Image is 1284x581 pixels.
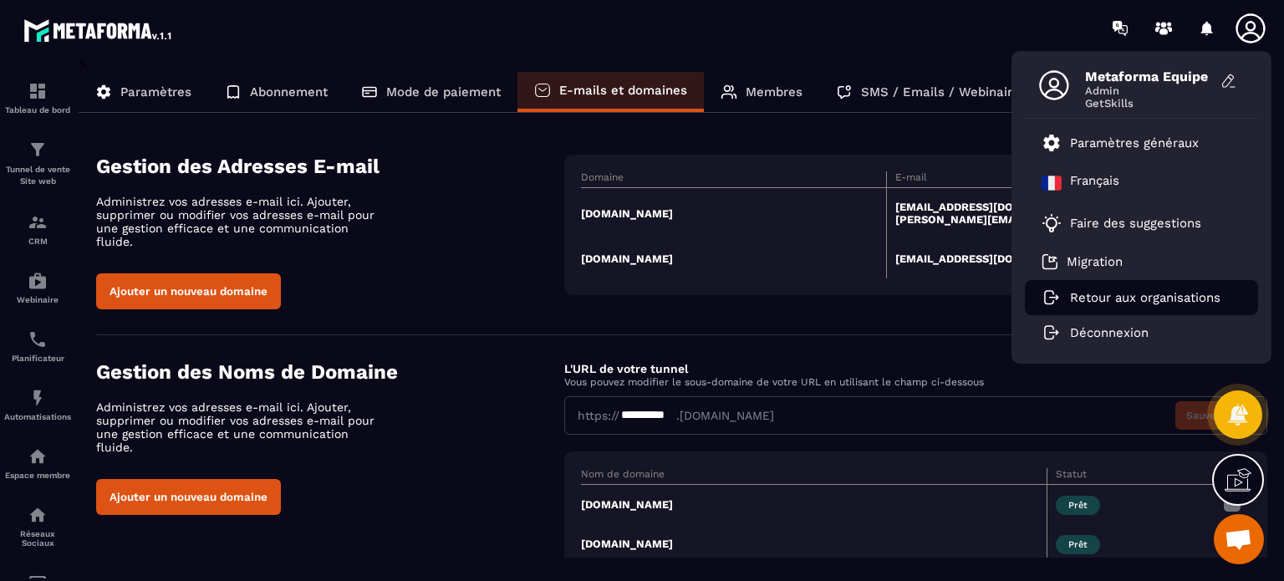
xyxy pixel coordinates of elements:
a: automationsautomationsEspace membre [4,434,71,492]
a: automationsautomationsWebinaire [4,258,71,317]
span: Admin [1085,84,1210,97]
span: Metaforma Equipe [1085,69,1210,84]
p: Français [1070,173,1119,193]
a: automationsautomationsAutomatisations [4,375,71,434]
a: schedulerschedulerPlanificateur [4,317,71,375]
a: Ouvrir le chat [1214,514,1264,564]
p: Faire des suggestions [1070,216,1201,231]
img: formation [28,212,48,232]
p: CRM [4,237,71,246]
p: SMS / Emails / Webinaires [861,84,1027,99]
p: Déconnexion [1070,325,1149,340]
button: Ajouter un nouveau domaine [96,479,281,515]
p: Mode de paiement [386,84,501,99]
p: Paramètres [120,84,191,99]
img: automations [28,271,48,291]
p: Réseaux Sociaux [4,529,71,548]
a: Retour aux organisations [1042,290,1220,305]
button: Ajouter un nouveau domaine [96,273,281,309]
label: L'URL de votre tunnel [564,362,688,375]
td: [DOMAIN_NAME] [581,238,886,278]
a: formationformationTableau de bord [4,69,71,127]
span: Prêt [1056,535,1100,554]
a: formationformationCRM [4,200,71,258]
p: Planificateur [4,354,71,363]
img: formation [28,140,48,160]
p: Paramètres généraux [1070,135,1199,150]
td: [DOMAIN_NAME] [581,188,886,239]
p: Abonnement [250,84,328,99]
p: Automatisations [4,412,71,421]
span: GetSkills [1085,97,1210,110]
img: logo [23,15,174,45]
th: Domaine [581,171,886,188]
img: formation [28,81,48,101]
p: Espace membre [4,471,71,480]
th: Nom de domaine [581,468,1047,485]
img: automations [28,388,48,408]
a: Paramètres généraux [1042,133,1199,153]
td: [EMAIL_ADDRESS][DOMAIN_NAME], [PERSON_NAME][EMAIL_ADDRESS][DOMAIN_NAME] [886,188,1191,239]
img: social-network [28,505,48,525]
p: E-mails et domaines [559,83,687,98]
a: Faire des suggestions [1042,213,1220,233]
img: scheduler [28,329,48,349]
td: [EMAIL_ADDRESS][DOMAIN_NAME] [886,238,1191,278]
th: Statut [1047,468,1214,485]
p: Retour aux organisations [1070,290,1220,305]
a: social-networksocial-networkRéseaux Sociaux [4,492,71,560]
p: Tableau de bord [4,105,71,115]
a: Migration [1042,253,1123,270]
p: Membres [746,84,802,99]
td: [DOMAIN_NAME] [581,524,1047,563]
p: Vous pouvez modifier le sous-domaine de votre URL en utilisant le champ ci-dessous [564,376,1267,388]
span: Prêt [1056,496,1100,515]
p: Webinaire [4,295,71,304]
td: [DOMAIN_NAME] [581,485,1047,525]
h4: Gestion des Noms de Domaine [96,360,564,384]
p: Administrez vos adresses e-mail ici. Ajouter, supprimer ou modifier vos adresses e-mail pour une ... [96,400,389,454]
a: formationformationTunnel de vente Site web [4,127,71,200]
p: Tunnel de vente Site web [4,164,71,187]
p: Administrez vos adresses e-mail ici. Ajouter, supprimer ou modifier vos adresses e-mail pour une ... [96,195,389,248]
th: E-mail [886,171,1191,188]
img: automations [28,446,48,466]
p: Migration [1067,254,1123,269]
h4: Gestion des Adresses E-mail [96,155,564,178]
